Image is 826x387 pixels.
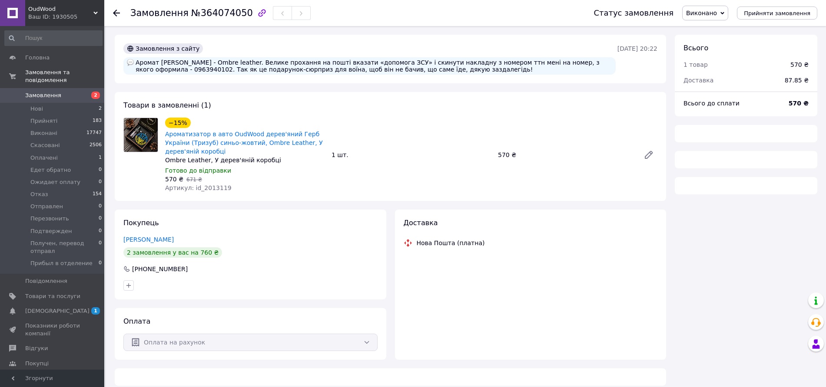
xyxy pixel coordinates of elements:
span: Замовлення [130,8,189,18]
span: 0 [99,215,102,223]
b: 570 ₴ [789,100,809,107]
span: Головна [25,54,50,62]
div: 87.85 ₴ [780,71,814,90]
span: Товари та послуги [25,292,80,300]
span: OudWood [28,5,93,13]
a: Ароматизатор в авто OudWood дерев'яний Герб України (Тризуб) синьо-жовтий, Ombre Leather, У дерев... [165,131,323,155]
div: Повернутися назад [113,9,120,17]
span: Прибыл в отделение [30,259,93,267]
span: Відгуки [25,344,48,352]
span: Нові [30,105,43,113]
div: Замовлення з сайту [123,43,203,54]
span: Оплачені [30,154,58,162]
div: 570 ₴ [790,60,809,69]
span: Артикул: id_2013119 [165,184,232,191]
div: Нова Пошта (платна) [415,239,487,247]
span: Виконано [686,10,717,16]
span: 570 ₴ [165,176,183,183]
span: 2 [99,105,102,113]
div: 2 замовлення у вас на 760 ₴ [123,247,222,258]
div: [PHONE_NUMBER] [131,265,189,273]
span: 0 [99,227,102,235]
span: 0 [99,259,102,267]
span: Оплата [123,317,150,325]
span: Доставка [683,77,713,84]
span: Едет обратно [30,166,71,174]
span: 2 [91,92,100,99]
span: Покупці [25,360,49,367]
span: Получен, перевод отправл [30,239,99,255]
span: 1 товар [683,61,708,68]
span: Перезвонить [30,215,69,223]
a: Редагувати [640,146,657,164]
span: Повідомлення [25,277,67,285]
div: Аромат [PERSON_NAME] - Ombre leather. Велике прохання на пошті вказати «допомога ЗСУ» і скинути н... [123,57,616,75]
span: Отказ [30,190,48,198]
span: Отправлен [30,203,63,210]
div: Ombre Leather, У дерев'яній коробці [165,156,325,164]
span: 1 [91,307,100,315]
span: 1 [99,154,102,162]
img: Ароматизатор в авто OudWood дерев'яний Герб України (Тризуб) синьо-жовтий, Ombre Leather, У дерев... [124,118,158,152]
div: Статус замовлення [594,9,673,17]
input: Пошук [4,30,103,46]
span: 17747 [86,129,102,137]
div: 570 ₴ [494,149,637,161]
span: Прийняті [30,117,57,125]
span: Замовлення [25,92,61,99]
span: Показники роботи компанії [25,322,80,338]
span: Ожидает оплату [30,178,80,186]
span: Всього до сплати [683,100,740,107]
span: Замовлення та повідомлення [25,69,104,84]
div: Ваш ID: 1930505 [28,13,104,21]
div: 1 шт. [328,149,494,161]
span: 2506 [90,141,102,149]
img: :speech_balloon: [127,59,134,66]
button: Прийняти замовлення [737,7,817,20]
span: Прийняти замовлення [744,10,810,16]
div: −15% [165,118,191,128]
span: Готово до відправки [165,167,231,174]
span: 0 [99,203,102,210]
span: №364074050 [191,8,253,18]
span: 0 [99,178,102,186]
span: Виконані [30,129,57,137]
span: Всього [683,44,708,52]
span: 0 [99,166,102,174]
span: 183 [93,117,102,125]
span: Покупець [123,219,159,227]
span: Товари в замовленні (1) [123,101,211,109]
span: Доставка [404,219,438,227]
a: [PERSON_NAME] [123,236,174,243]
span: 154 [93,190,102,198]
time: [DATE] 20:22 [617,45,657,52]
span: [DEMOGRAPHIC_DATA] [25,307,90,315]
span: Подтвержден [30,227,72,235]
span: 671 ₴ [186,177,202,183]
span: 0 [99,239,102,255]
span: Скасовані [30,141,60,149]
